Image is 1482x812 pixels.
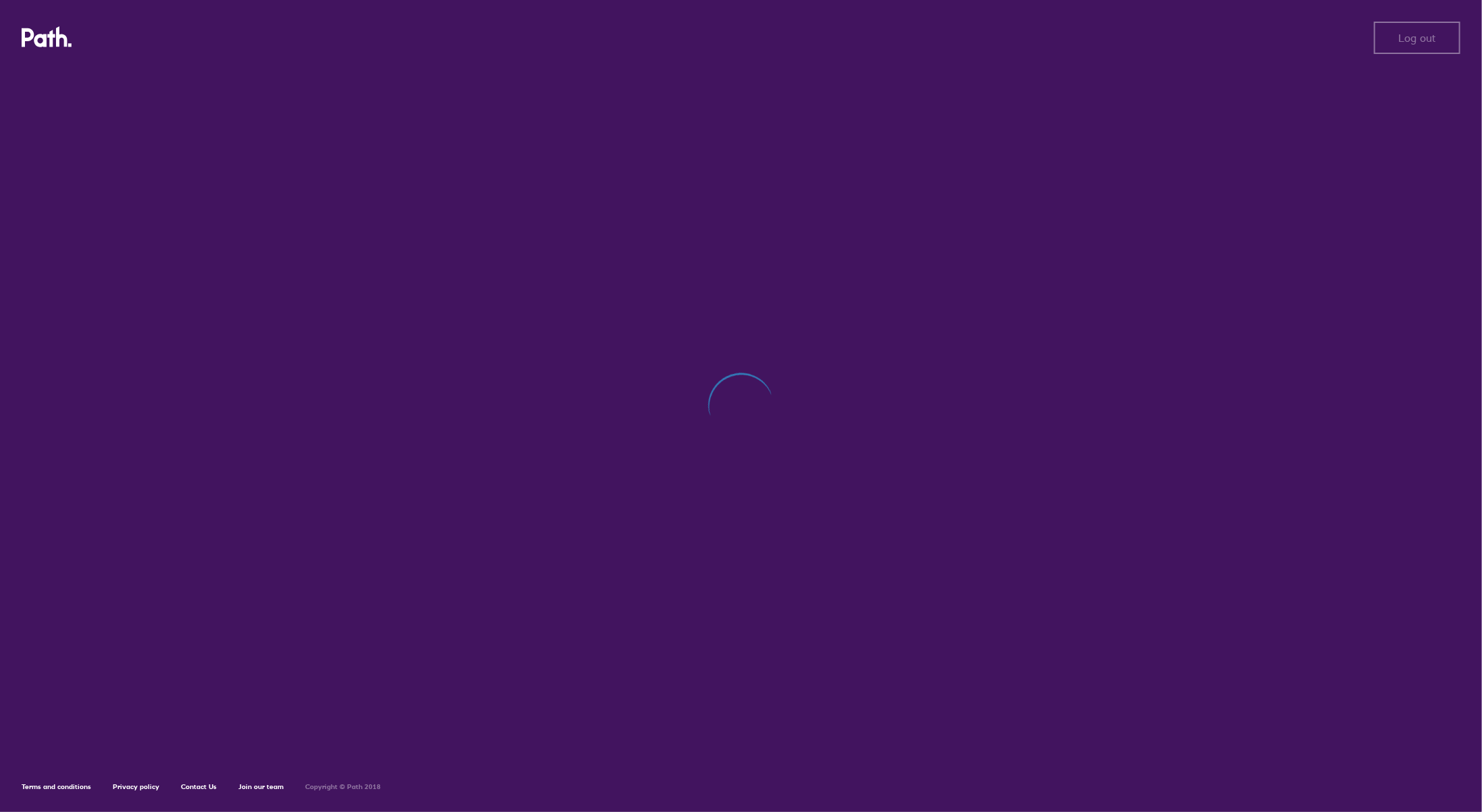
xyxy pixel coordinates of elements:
[22,782,91,791] a: Terms and conditions
[1399,32,1436,44] span: Log out
[181,782,217,791] a: Contact Us
[113,782,159,791] a: Privacy policy
[305,783,381,791] h6: Copyright © Path 2018
[238,782,284,791] a: Join our team
[1374,22,1460,54] button: Log out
